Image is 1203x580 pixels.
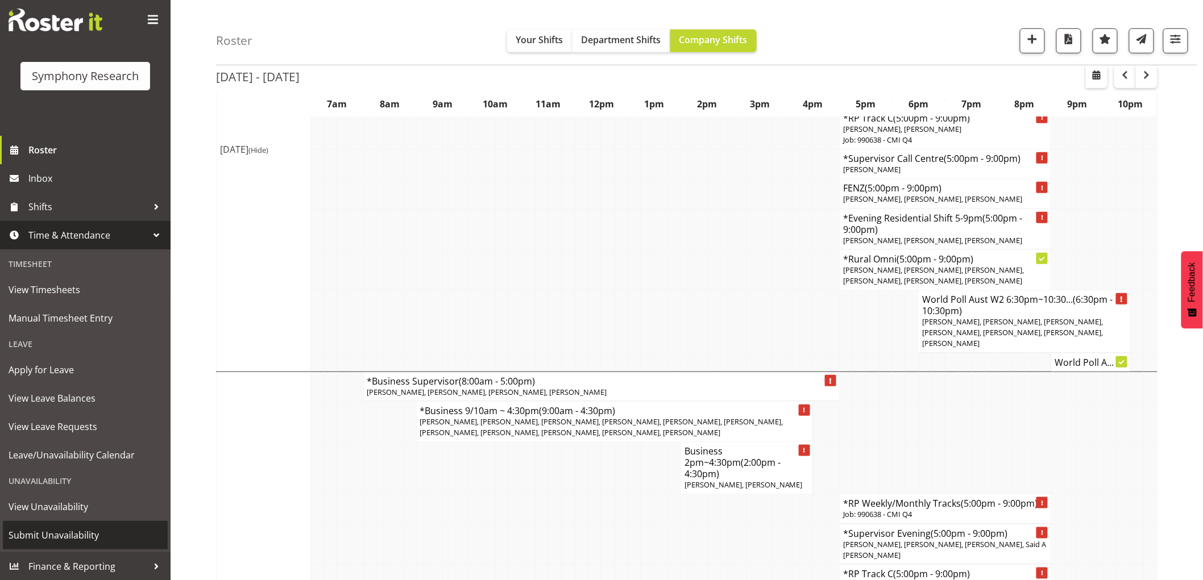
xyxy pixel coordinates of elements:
span: (5:00pm - 9:00pm) [931,527,1007,540]
th: 2pm [681,91,733,117]
a: View Leave Balances [3,384,168,412]
h4: *Business 9/10am ~ 4:30pm [420,405,810,416]
span: Department Shifts [582,34,661,46]
span: (5:00pm - 9:00pm) [893,568,970,580]
h4: *RP Track C [843,112,1047,124]
th: 6pm [893,91,945,117]
span: [PERSON_NAME], [PERSON_NAME], [PERSON_NAME], Said A [PERSON_NAME] [843,539,1046,560]
span: (5:00pm - 9:00pm) [961,497,1038,510]
a: View Unavailability [3,493,168,521]
span: (5:00pm - 9:00pm) [897,253,973,265]
a: Leave/Unavailability Calendar [3,441,168,469]
a: View Leave Requests [3,412,168,441]
img: Rosterit website logo [9,9,102,31]
a: View Timesheets [3,276,168,304]
h4: *Evening Residential Shift 5-9pm [843,212,1047,235]
button: Send a list of all shifts for the selected filtered period to all rostered employees. [1129,28,1154,53]
span: View Leave Requests [9,418,162,435]
span: Manual Timesheet Entry [9,310,162,327]
button: Select a specific date within the roster. [1086,65,1107,88]
h4: *RP Weekly/Monthly Tracks [843,498,1047,509]
a: Manual Timesheet Entry [3,304,168,332]
span: Roster [28,141,165,158]
span: Inbox [28,170,165,187]
button: Your Shifts [507,30,573,52]
th: 1pm [628,91,681,117]
span: Leave/Unavailability Calendar [9,447,162,464]
span: [PERSON_NAME], [PERSON_NAME] [685,479,803,490]
h4: *Supervisor Call Centre [843,153,1047,164]
th: 10pm [1104,91,1158,117]
th: 9am [416,91,469,117]
span: View Unavailability [9,498,162,515]
div: Timesheet [3,252,168,276]
span: (Hide) [248,145,268,155]
button: Highlight an important date within the roster. [1093,28,1118,53]
th: 8am [363,91,416,117]
span: [PERSON_NAME], [PERSON_NAME], [PERSON_NAME] [843,235,1022,245]
span: (5:00pm - 9:00pm) [944,152,1021,165]
span: Apply for Leave [9,361,162,378]
span: (5:00pm - 9:00pm) [843,212,1022,236]
button: Download a PDF of the roster according to the set date range. [1056,28,1081,53]
span: Company Shifts [679,34,748,46]
span: [PERSON_NAME], [PERSON_NAME], [PERSON_NAME], [PERSON_NAME], [PERSON_NAME], [PERSON_NAME], [PERSON... [923,316,1104,348]
span: [PERSON_NAME], [PERSON_NAME] [843,124,961,134]
span: [PERSON_NAME], [PERSON_NAME], [PERSON_NAME], [PERSON_NAME], [PERSON_NAME], [PERSON_NAME] [843,265,1024,286]
th: 10am [469,91,522,117]
th: 5pm [840,91,893,117]
th: 9pm [1051,91,1104,117]
h4: Business 2pm~4:30pm [685,445,810,479]
h4: World Poll A... [1055,357,1127,368]
a: Apply for Leave [3,356,168,384]
h4: *Rural Omni [843,253,1047,265]
span: (5:00pm - 9:00pm) [865,182,941,194]
span: View Timesheets [9,281,162,298]
span: (9:00am - 4:30pm) [540,404,616,417]
h4: *Business Supervisor [367,375,836,387]
span: Submit Unavailability [9,527,162,544]
a: Submit Unavailability [3,521,168,549]
span: Your Shifts [516,34,563,46]
th: 12pm [575,91,628,117]
button: Department Shifts [573,30,670,52]
h4: Roster [216,34,252,47]
span: [PERSON_NAME], [PERSON_NAME], [PERSON_NAME] [843,194,1022,204]
button: Add a new shift [1020,28,1045,53]
span: View Leave Balances [9,390,162,407]
span: [PERSON_NAME], [PERSON_NAME], [PERSON_NAME], [PERSON_NAME], [PERSON_NAME], [PERSON_NAME], [PERSON... [420,416,783,437]
span: (8:00am - 5:00pm) [459,375,536,387]
div: Symphony Research [32,68,139,85]
h4: World Poll Aust W2 6:30pm~10:30... [923,294,1127,316]
span: Finance & Reporting [28,558,148,575]
th: 7pm [945,91,998,117]
th: 11am [522,91,575,117]
span: [PERSON_NAME], [PERSON_NAME], [PERSON_NAME], [PERSON_NAME] [367,387,607,397]
div: Leave [3,332,168,356]
th: 3pm [734,91,787,117]
span: (2:00pm - 4:30pm) [685,456,781,480]
th: 8pm [998,91,1051,117]
span: Time & Attendance [28,227,148,244]
p: Job: 990638 - CMI Q4 [843,509,1047,520]
span: (5:00pm - 9:00pm) [893,112,970,124]
h4: *RP Track C [843,568,1047,579]
span: Shifts [28,198,148,215]
h4: FENZ [843,182,1047,194]
div: Unavailability [3,469,168,493]
th: 4pm [787,91,840,117]
span: Feedback [1187,262,1197,302]
h4: *Supervisor Evening [843,528,1047,539]
h2: [DATE] - [DATE] [216,69,300,84]
button: Filter Shifts [1163,28,1188,53]
th: 7am [310,91,363,117]
button: Feedback - Show survey [1181,251,1203,328]
button: Company Shifts [670,30,757,52]
span: [PERSON_NAME] [843,164,901,174]
span: (6:30pm - 10:30pm) [923,293,1113,317]
p: Job: 990638 - CMI Q4 [843,135,1047,145]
